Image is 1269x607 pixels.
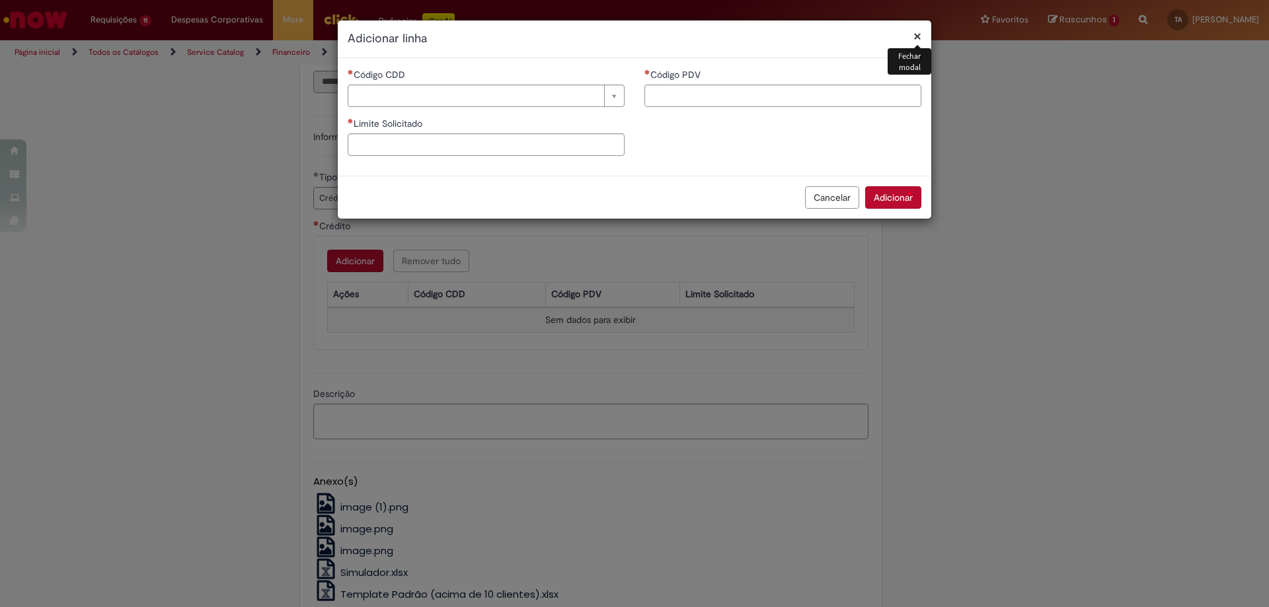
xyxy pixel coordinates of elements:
span: Necessários [348,118,354,124]
span: Necessários [644,69,650,75]
div: Fechar modal [888,48,931,75]
input: Limite Solicitado [348,133,625,156]
button: Fechar modal [913,29,921,43]
span: Necessários [348,69,354,75]
h2: Adicionar linha [348,30,921,48]
input: Código PDV [644,85,921,107]
span: Limite Solicitado [354,118,425,129]
button: Cancelar [805,186,859,209]
span: Necessários - Código CDD [354,69,408,81]
button: Adicionar [865,186,921,209]
a: Limpar campo Código CDD [348,85,625,107]
span: Código PDV [650,69,703,81]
